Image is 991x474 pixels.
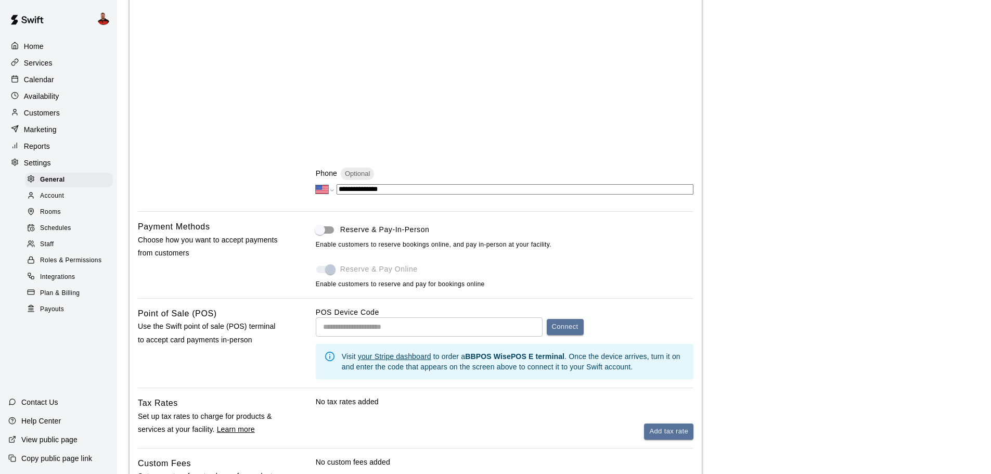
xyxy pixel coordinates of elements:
p: Calendar [24,74,54,85]
span: General [40,175,65,185]
p: Home [24,41,44,52]
div: Payouts [25,302,113,317]
a: Customers [8,105,109,121]
a: Learn more [217,425,255,433]
span: Reserve & Pay Online [340,264,418,275]
p: Settings [24,158,51,168]
p: Customers [24,108,60,118]
a: Plan & Billing [25,285,117,301]
p: Contact Us [21,397,58,407]
p: Choose how you want to accept payments from customers [138,234,282,260]
span: Schedules [40,223,71,234]
p: Marketing [24,124,57,135]
div: Rooms [25,205,113,220]
a: Rooms [25,204,117,221]
p: Copy public page link [21,453,92,464]
label: POS Device Code [316,308,379,316]
h6: Tax Rates [138,396,178,410]
a: Integrations [25,269,117,285]
a: Schedules [25,221,117,237]
a: Staff [25,237,117,253]
a: Payouts [25,301,117,317]
a: your Stripe dashboard [358,352,431,361]
button: Add tax rate [644,424,693,440]
span: Staff [40,239,54,250]
div: General [25,173,113,187]
b: BBPOS WisePOS E terminal [465,352,564,361]
div: Plan & Billing [25,286,113,301]
span: Rooms [40,207,61,217]
div: Integrations [25,270,113,285]
h6: Custom Fees [138,457,191,470]
div: Visit to order a . Once the device arrives, turn it on and enter the code that appears on the scr... [342,347,685,376]
h6: Point of Sale (POS) [138,307,217,321]
p: Reports [24,141,50,151]
p: Set up tax rates to charge for products & services at your facility. [138,410,282,436]
span: Enable customers to reserve bookings online, and pay in-person at your facility. [316,240,693,250]
span: Integrations [40,272,75,283]
p: No custom fees added [316,457,693,467]
p: Use the Swift point of sale (POS) terminal to accept card payments in-person [138,320,282,346]
div: Staff [25,237,113,252]
p: Services [24,58,53,68]
a: General [25,172,117,188]
a: Roles & Permissions [25,253,117,269]
span: Account [40,191,64,201]
a: Reports [8,138,109,154]
a: Availability [8,88,109,104]
button: Connect [547,319,584,335]
span: Plan & Billing [40,288,80,299]
span: Reserve & Pay-In-Person [340,224,430,235]
p: Availability [24,91,59,101]
div: Account [25,189,113,203]
p: View public page [21,434,78,445]
p: No tax rates added [316,396,693,407]
a: Account [25,188,117,204]
a: Settings [8,155,109,171]
img: Ryan Nail [97,12,110,25]
a: Marketing [8,122,109,137]
a: Services [8,55,109,71]
a: Home [8,39,109,54]
div: Ryan Nail [95,8,117,29]
div: Schedules [25,221,113,236]
span: Roles & Permissions [40,255,101,266]
span: Payouts [40,304,64,315]
a: Calendar [8,72,109,87]
p: Help Center [21,416,61,426]
span: Enable customers to reserve and pay for bookings online [316,280,485,288]
div: Roles & Permissions [25,253,113,268]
